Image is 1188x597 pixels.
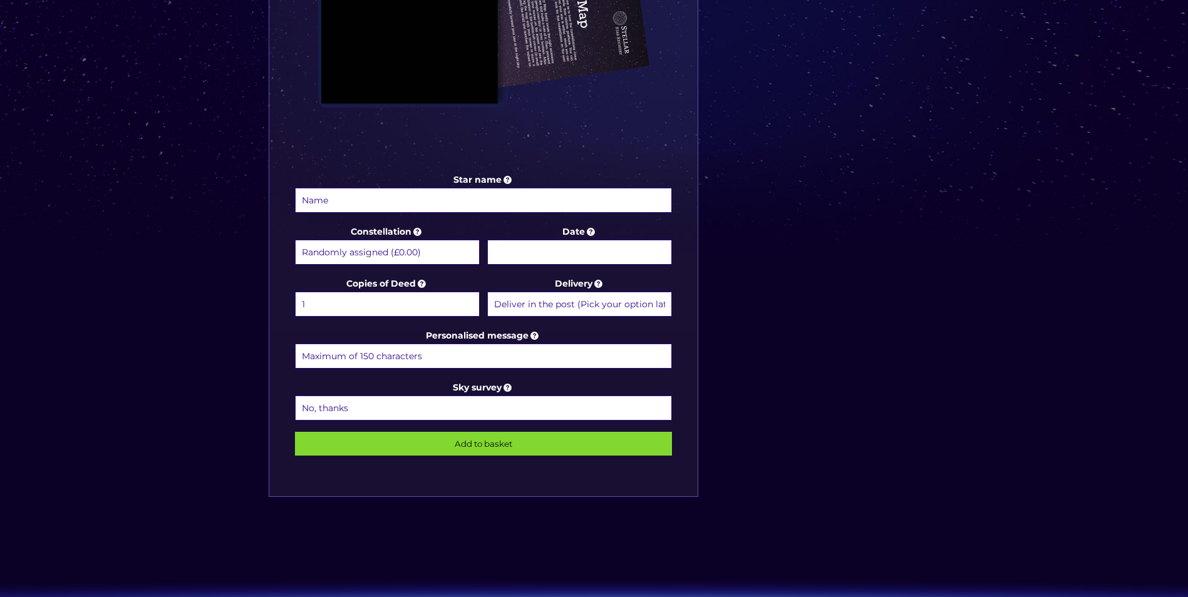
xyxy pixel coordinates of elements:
[295,240,480,265] select: Constellation
[453,382,514,393] a: Sky survey
[487,240,672,265] input: Date
[295,172,673,215] label: Star name
[295,276,480,319] label: Copies of Deed
[487,224,672,267] label: Date
[295,432,673,456] input: Add to basket
[295,395,673,421] select: Sky survey
[295,328,673,370] label: Personalised message
[295,344,673,369] input: Personalised message
[487,292,672,317] select: Delivery
[295,224,480,267] label: Constellation
[295,188,673,213] input: Star name
[295,292,480,317] select: Copies of Deed
[487,276,672,319] label: Delivery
